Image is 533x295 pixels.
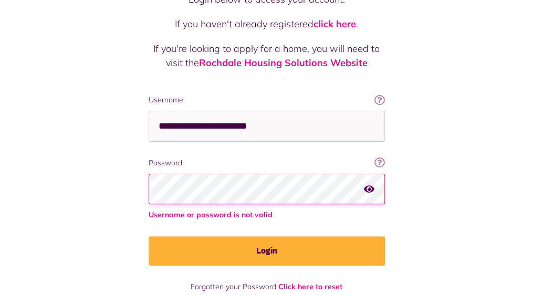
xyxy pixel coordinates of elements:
[149,236,385,266] button: Login
[149,94,385,106] label: Username
[149,157,385,168] label: Password
[199,57,368,69] a: Rochdale Housing Solutions Website
[149,209,385,220] span: Username or password is not valid
[278,282,342,291] a: Click here to reset
[149,17,385,31] p: If you haven't already registered .
[313,18,356,30] a: click here
[149,41,385,70] p: If you're looking to apply for a home, you will need to visit the
[191,282,276,291] span: Forgotten your Password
